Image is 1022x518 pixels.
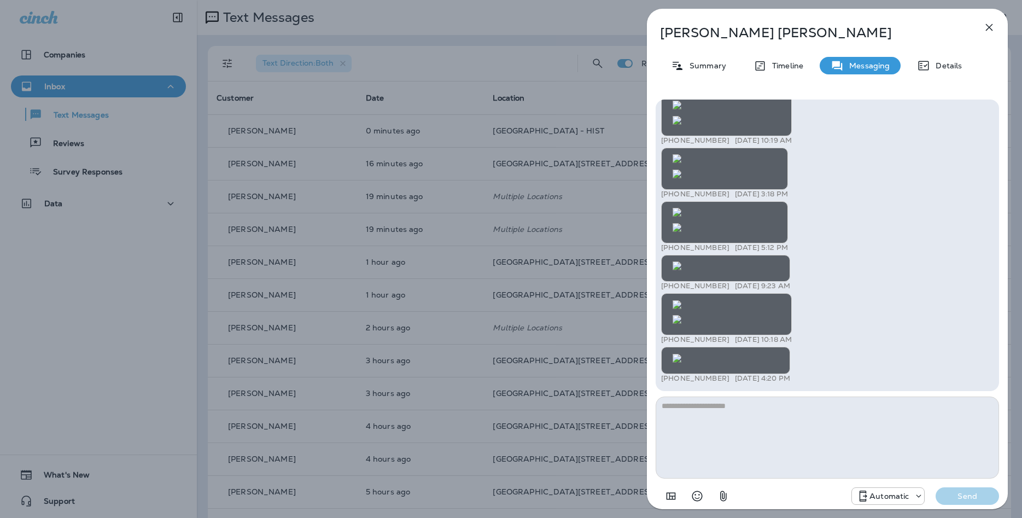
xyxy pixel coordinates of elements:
p: [DATE] 10:18 AM [735,335,792,344]
img: twilio-download [673,116,681,125]
p: [DATE] 5:12 PM [735,243,788,252]
button: Add in a premade template [660,485,682,507]
img: twilio-download [673,154,681,163]
p: [PHONE_NUMBER] [661,282,729,290]
p: [PHONE_NUMBER] [661,190,729,199]
p: [PHONE_NUMBER] [661,243,729,252]
img: twilio-download [673,170,681,178]
p: [DATE] 10:19 AM [735,136,792,145]
img: twilio-download [673,354,681,363]
img: twilio-download [673,300,681,309]
p: [PERSON_NAME] [PERSON_NAME] [660,25,959,40]
p: Summary [684,61,726,70]
img: twilio-download [673,208,681,217]
p: [PHONE_NUMBER] [661,374,729,383]
p: Messaging [844,61,890,70]
p: Automatic [869,492,909,500]
p: Details [930,61,962,70]
img: twilio-download [673,261,681,270]
p: [PHONE_NUMBER] [661,335,729,344]
p: [DATE] 4:20 PM [735,374,790,383]
img: twilio-download [673,315,681,324]
img: twilio-download [673,223,681,232]
img: twilio-download [673,101,681,109]
p: [PHONE_NUMBER] [661,136,729,145]
p: Timeline [767,61,803,70]
button: Select an emoji [686,485,708,507]
p: [DATE] 9:23 AM [735,282,790,290]
p: [DATE] 3:18 PM [735,190,788,199]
